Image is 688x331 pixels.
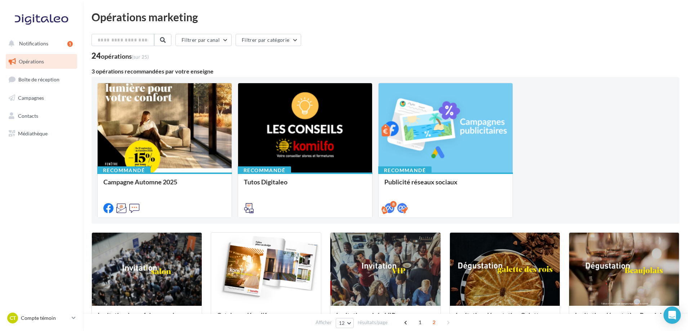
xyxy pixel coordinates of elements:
[4,54,79,69] a: Opérations
[4,126,79,141] a: Médiathèque
[390,201,397,207] div: 8
[316,319,332,326] span: Afficher
[91,68,679,74] div: 3 opérations recommandées par votre enseigne
[10,314,16,322] span: Ct
[236,34,301,46] button: Filtrer par catégorie
[6,311,77,325] a: Ct Compte témoin
[132,54,149,60] span: (sur 25)
[4,90,79,106] a: Campagnes
[358,319,388,326] span: résultats/page
[21,314,69,322] p: Compte témoin
[664,307,681,324] div: Open Intercom Messenger
[244,178,366,193] div: Tutos Digitaleo
[384,178,507,193] div: Publicité réseaux sociaux
[19,58,44,64] span: Opérations
[336,312,434,326] div: Invitation soirée VIP
[339,320,345,326] span: 12
[238,166,291,174] div: Recommandé
[18,95,44,101] span: Campagnes
[91,12,679,22] div: Opérations marketing
[91,52,149,60] div: 24
[175,34,232,46] button: Filtrer par canal
[101,53,149,59] div: opérations
[456,312,554,326] div: Invitation dégustation Galette des rois
[4,36,76,51] button: Notifications 1
[414,317,426,328] span: 1
[428,317,440,328] span: 2
[378,166,432,174] div: Recommandé
[336,318,354,328] button: 12
[18,76,59,82] span: Boîte de réception
[97,166,151,174] div: Recommandé
[4,72,79,87] a: Boîte de réception
[18,130,48,137] span: Médiathèque
[19,40,48,46] span: Notifications
[4,108,79,124] a: Contacts
[18,112,38,118] span: Contacts
[217,312,315,326] div: Catalogue Komilfo
[103,178,226,193] div: Campagne Automne 2025
[67,41,73,47] div: 1
[575,312,673,326] div: Invitation dégustation Beaujolais Nouveau
[98,312,196,326] div: Invitation à une foire ou salon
